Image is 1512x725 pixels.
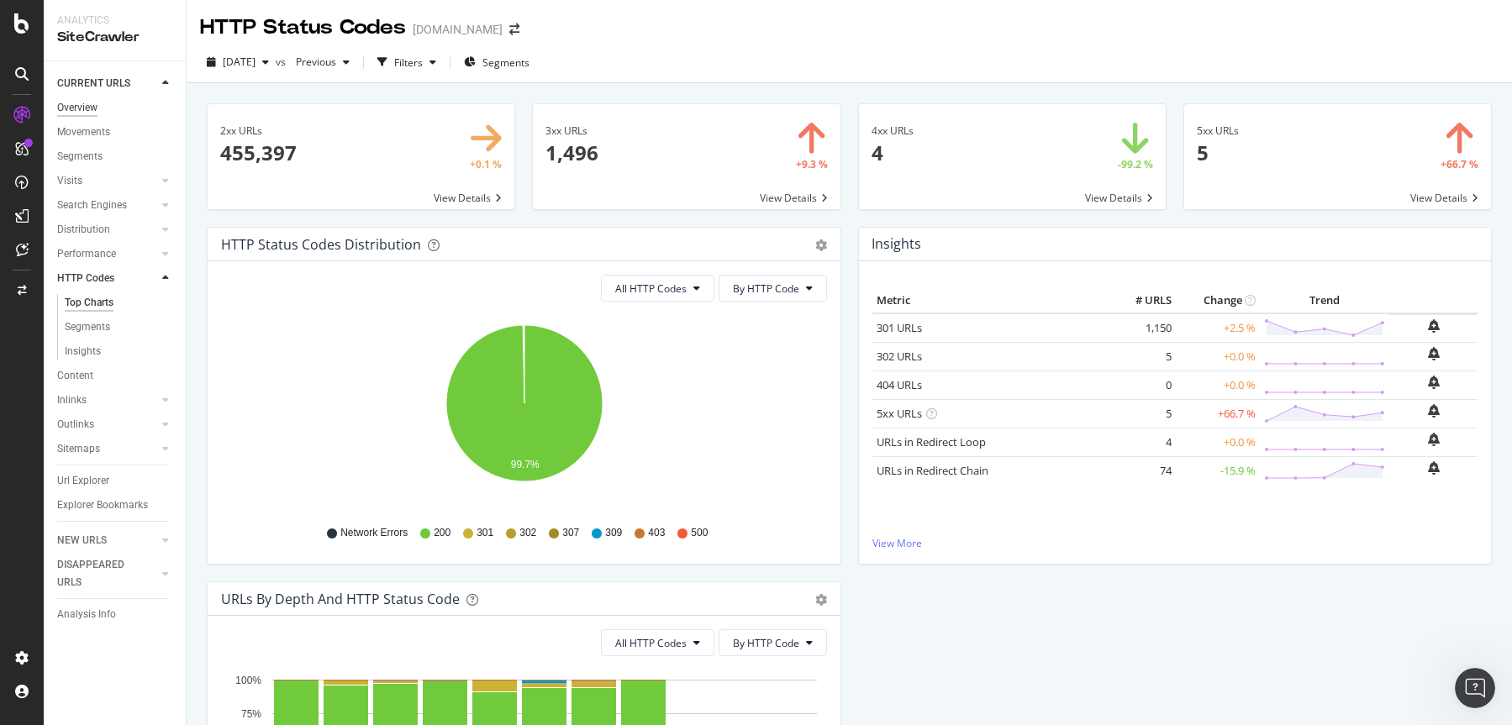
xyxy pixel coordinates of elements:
div: bell-plus [1428,404,1440,418]
text: 99.7% [511,460,540,471]
div: CURRENT URLS [57,75,130,92]
div: Analytics [57,13,172,28]
div: Overview [57,99,97,117]
div: HTTP Codes [57,270,114,287]
td: 0 [1109,370,1176,399]
a: Analysis Info [57,606,174,623]
text: 75% [241,708,261,720]
div: bell-plus [1428,376,1440,389]
button: Filters [371,49,443,76]
div: Top Charts [65,294,113,312]
td: 74 [1109,456,1176,485]
div: Inlinks [57,391,87,409]
a: Segments [57,148,174,165]
a: HTTP Codes [57,270,157,287]
td: 5 [1109,342,1176,370]
span: By HTTP Code [733,636,799,650]
a: Explorer Bookmarks [57,496,174,514]
td: 1,150 [1109,313,1176,343]
div: Visits [57,172,82,190]
span: 500 [691,526,708,540]
span: Previous [289,55,336,69]
a: Outlinks [57,416,157,433]
div: bell-plus [1428,347,1440,360]
span: Network Errors [340,526,408,540]
a: URLs in Redirect Chain [877,463,988,478]
a: Top Charts [65,294,174,312]
div: URLs by Depth and HTTP Status Code [221,591,460,607]
div: gear [815,594,827,606]
span: 200 [434,526,450,540]
td: +66.7 % [1176,399,1260,428]
div: SiteCrawler [57,28,172,47]
svg: A chart. [221,315,827,510]
button: Segments [457,49,536,76]
div: Movements [57,123,110,141]
span: All HTTP Codes [615,281,687,296]
button: By HTTP Code [719,275,827,302]
div: Content [57,367,93,385]
div: Segments [65,318,110,336]
button: By HTTP Code [719,629,827,656]
span: 2025 Sep. 1st [223,55,256,69]
text: 100% [235,675,261,686]
a: URLs in Redirect Loop [877,434,986,449]
a: View More [872,536,1478,550]
div: Analysis Info [57,606,116,623]
a: Segments [65,318,174,336]
div: NEW URLS [57,532,107,549]
div: DISAPPEARED URLS [57,556,142,591]
button: [DATE] [200,49,276,76]
div: Segments [57,148,103,165]
h4: Insights [872,233,921,255]
div: bell-plus [1428,319,1440,333]
span: vs [276,55,289,69]
a: Sitemaps [57,440,157,458]
span: All HTTP Codes [615,636,687,650]
div: Sitemaps [57,440,100,458]
a: 5xx URLs [877,406,922,421]
a: NEW URLS [57,532,157,549]
span: 307 [562,526,579,540]
span: 309 [605,526,622,540]
div: Url Explorer [57,472,109,490]
th: Metric [872,288,1109,313]
td: +0.0 % [1176,370,1260,399]
a: Insights [65,343,174,360]
button: Previous [289,49,356,76]
a: Performance [57,245,157,263]
th: # URLS [1109,288,1176,313]
span: 301 [477,526,493,540]
div: arrow-right-arrow-left [509,24,519,35]
a: 301 URLs [877,320,922,335]
button: All HTTP Codes [601,275,714,302]
div: Search Engines [57,197,127,214]
div: bell-plus [1428,433,1440,446]
span: Segments [482,55,529,70]
th: Change [1176,288,1260,313]
a: Overview [57,99,174,117]
div: Distribution [57,221,110,239]
a: Search Engines [57,197,157,214]
span: 403 [648,526,665,540]
td: -15.9 % [1176,456,1260,485]
a: Url Explorer [57,472,174,490]
a: Inlinks [57,391,157,409]
td: 4 [1109,428,1176,456]
div: Performance [57,245,116,263]
div: Outlinks [57,416,94,433]
span: 302 [519,526,536,540]
div: HTTP Status Codes [200,13,406,42]
a: Movements [57,123,174,141]
div: Explorer Bookmarks [57,496,148,514]
a: DISAPPEARED URLS [57,556,157,591]
a: Distribution [57,221,157,239]
div: [DOMAIN_NAME] [413,21,503,38]
th: Trend [1260,288,1389,313]
div: bell-plus [1428,461,1440,475]
button: All HTTP Codes [601,629,714,656]
span: By HTTP Code [733,281,799,296]
div: Insights [65,343,101,360]
a: 404 URLs [877,377,922,392]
